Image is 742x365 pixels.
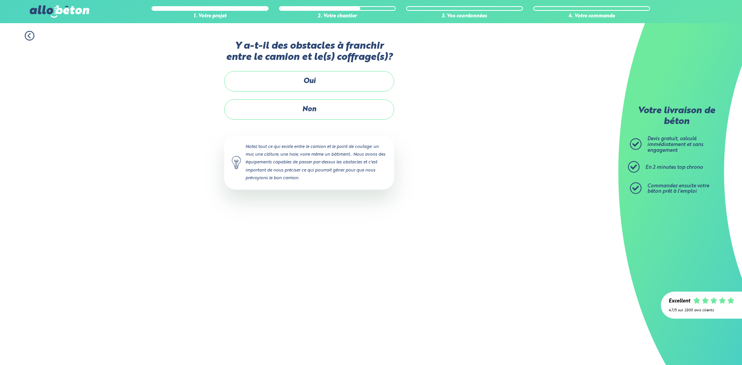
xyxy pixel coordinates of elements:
[279,14,396,19] div: 2. Votre chantier
[406,14,523,19] div: 3. Vos coordonnées
[224,71,394,92] label: Oui
[224,99,394,120] label: Non
[224,41,394,63] label: Y a-t-il des obstacles à franchir entre le camion et le(s) coffrage(s)?
[673,335,733,357] iframe: Help widget launcher
[533,14,650,19] div: 4. Votre commande
[30,5,89,18] img: allobéton
[151,14,268,19] div: 1. Votre projet
[224,135,394,190] div: Notez tout ce qui existe entre le camion et le point de coulage: un mur, une clôture, une haie, v...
